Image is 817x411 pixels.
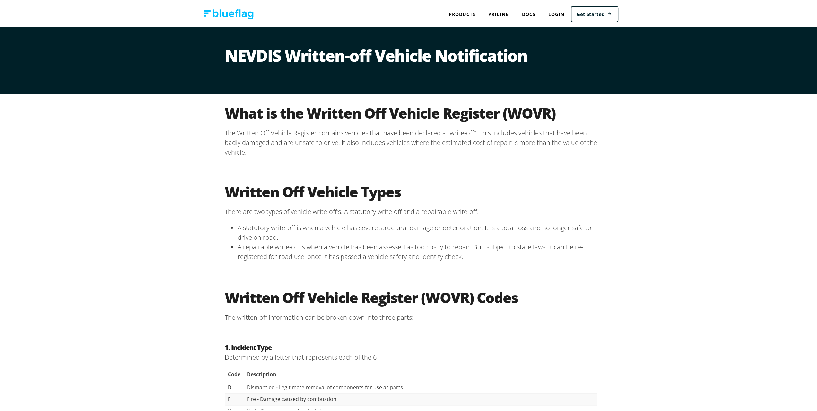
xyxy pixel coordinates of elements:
[225,311,597,321] p: The written-off information can be broken down into three parts:
[244,392,597,404] td: Fire - Damage caused by combustion.
[225,392,244,404] td: F
[225,366,244,380] th: Code
[225,103,597,121] h2: What is the Written Off Vehicle Register (WOVR)
[225,351,597,361] p: Determined by a letter that represents each of the 6
[225,380,244,392] td: D
[244,366,597,380] th: Description
[204,8,254,18] img: Blue Flag logo
[516,6,542,20] a: Docs
[482,6,516,20] a: Pricing
[238,222,597,241] li: A statutory write-off is when a vehicle has severe structural damage or deterioration. It is a to...
[542,6,571,20] a: Login to Blue Flag application
[244,380,597,392] td: Dismantled - Legitimate removal of components for use as parts.
[225,127,597,156] p: The Written Off Vehicle Register contains vehicles that have been declared a "write-off". This in...
[225,46,597,72] h1: NEVDIS Written-off Vehicle Notification
[225,182,597,199] h2: Written Off Vehicle Types
[225,342,597,351] h3: 1. Incident Type
[442,6,482,20] div: Products
[238,241,597,260] li: A repairable write-off is when a vehicle has been assessed as too costly to repair. But, subject ...
[571,5,618,21] a: Get Started
[225,206,597,215] p: There are two types of vehicle write-off's. A statutory write-off and a repairable write-off.
[225,287,597,305] h2: Written Off Vehicle Register (WOVR) Codes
